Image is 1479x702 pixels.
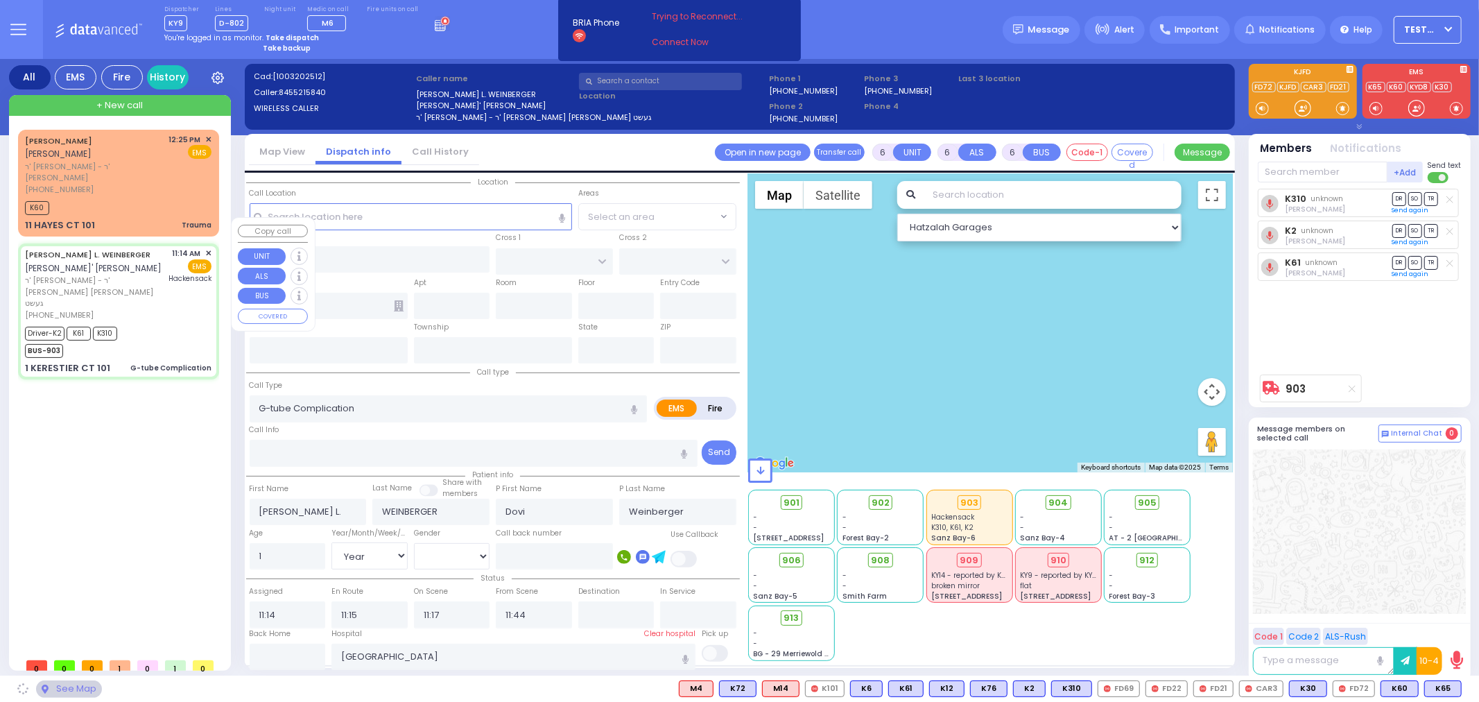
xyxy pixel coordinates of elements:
[164,6,199,14] label: Dispatcher
[1424,256,1438,269] span: TR
[929,680,965,697] div: BLS
[784,611,799,625] span: 913
[1428,171,1450,185] label: Turn off text
[1252,82,1276,92] a: FD72
[254,87,412,99] label: Caller:
[784,496,799,510] span: 901
[96,99,143,112] span: + New call
[1394,16,1462,44] button: TestUser1
[1258,162,1387,182] input: Search member
[619,483,665,495] label: P Last Name
[762,680,799,697] div: M14
[1408,192,1422,205] span: SO
[496,483,542,495] label: P First Name
[970,680,1007,697] div: K76
[1239,680,1283,697] div: CAR3
[1387,82,1406,92] a: K60
[652,10,761,23] span: Trying to Reconnect...
[1433,82,1452,92] a: K30
[279,87,326,98] span: 8455215840
[1138,496,1157,510] span: 905
[188,259,211,273] span: EMS
[1392,224,1406,237] span: DR
[1424,224,1438,237] span: TR
[238,309,308,324] button: COVERED
[754,570,758,581] span: -
[215,6,248,14] label: Lines
[1277,82,1299,92] a: KJFD
[579,90,764,102] label: Location
[1286,384,1306,394] a: 903
[754,628,758,638] span: -
[264,6,295,14] label: Night unit
[1020,570,1101,581] span: KY9 - reported by KY42
[1424,680,1462,697] div: K65
[1378,425,1462,443] button: Internal Chat 0
[25,327,64,341] span: Driver-K2
[249,145,315,158] a: Map View
[169,135,201,145] span: 12:25 PM
[752,454,797,472] a: Open this area in Google Maps (opens a new window)
[754,512,758,522] span: -
[238,288,286,305] button: BUS
[578,586,620,597] label: Destination
[1109,570,1114,581] span: -
[1112,144,1153,161] button: Covered
[702,628,728,640] label: Pick up
[372,483,412,494] label: Last Name
[307,6,351,14] label: Medic on call
[657,400,697,417] label: EMS
[1353,24,1372,36] span: Help
[331,628,362,640] label: Hospital
[769,113,838,123] label: [PHONE_NUMBER]
[1020,581,1032,591] span: flat
[1366,82,1385,92] a: K65
[814,144,865,161] button: Transfer call
[416,100,574,112] label: [PERSON_NAME]' [PERSON_NAME]
[1408,224,1422,237] span: SO
[660,586,695,597] label: In Service
[959,73,1092,85] label: Last 3 location
[25,249,150,260] a: [PERSON_NAME] L. WEINBERGER
[671,529,718,540] label: Use Callback
[1023,144,1061,161] button: BUS
[811,685,818,692] img: red-radio-icon.svg
[619,232,647,243] label: Cross 2
[315,145,401,158] a: Dispatch info
[215,15,248,31] span: D-802
[1114,24,1134,36] span: Alert
[55,65,96,89] div: EMS
[1285,257,1301,268] a: K61
[416,89,574,101] label: [PERSON_NAME] L. WEINBERGER
[25,148,92,160] span: [PERSON_NAME]
[101,65,143,89] div: Fire
[715,144,811,161] a: Open in new page
[250,425,279,436] label: Call Info
[1311,194,1344,204] span: unknown
[250,483,289,495] label: First Name
[1381,680,1419,697] div: BLS
[652,36,761,49] a: Connect Now
[573,17,619,29] span: BRIA Phone
[1020,512,1024,522] span: -
[1328,82,1349,92] a: FD21
[1051,680,1092,697] div: K310
[931,533,976,543] span: Sanz Bay-6
[25,309,94,320] span: [PHONE_NUMBER]
[496,277,517,289] label: Room
[165,660,186,671] span: 1
[1048,553,1070,568] div: 910
[888,680,924,697] div: BLS
[1301,82,1326,92] a: CAR3
[1020,522,1024,533] span: -
[1339,685,1346,692] img: red-radio-icon.svg
[1405,24,1440,36] span: TestUser1
[471,177,515,187] span: Location
[250,528,263,539] label: Age
[719,680,756,697] div: BLS
[1028,23,1070,37] span: Message
[1066,144,1108,161] button: Code-1
[1331,141,1402,157] button: Notifications
[442,477,482,488] small: Share with
[769,101,859,112] span: Phone 2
